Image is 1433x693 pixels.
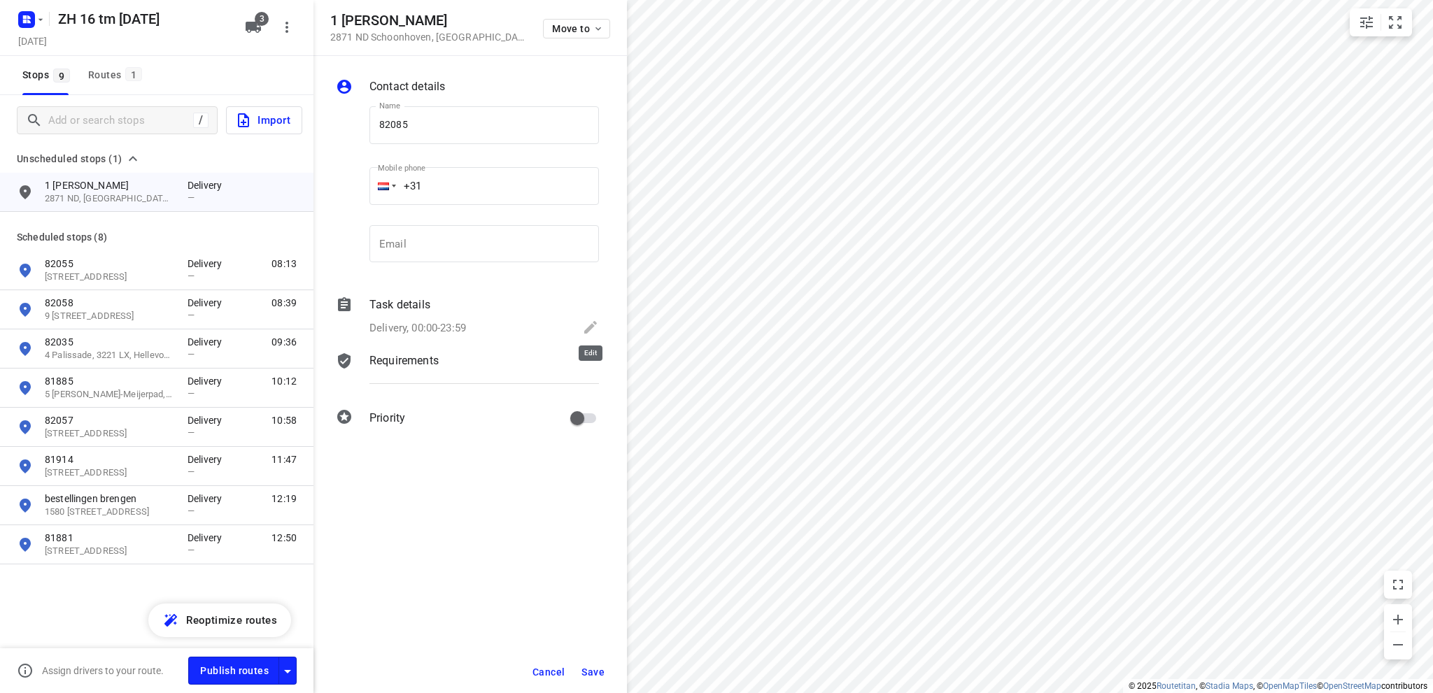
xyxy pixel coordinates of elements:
button: Fit zoom [1381,8,1409,36]
p: Delivery [188,452,230,466]
button: Publish routes [188,657,279,684]
span: — [188,545,195,555]
p: 38 Voorstraat, 2251 BP, Voorschoten, NL [45,466,174,480]
span: — [188,388,195,399]
p: 1580 Hoofdweg Oostzijde, 2153 NA, Nieuw-Vennep, NL [45,506,174,519]
button: 3 [239,13,267,41]
p: 25 Van Lennepstraat, 2691 ZS, 's-Gravenzande, NL [45,427,174,441]
span: 10:58 [271,413,297,427]
p: Task details [369,297,430,313]
p: 77 Dorpsstraat, 2435 AL, Zevenhoven, NL [45,545,174,558]
p: Delivery, 00:00-23:59 [369,320,466,336]
p: 81914 [45,452,174,466]
p: 82035 [45,335,174,349]
h5: Rename [52,8,234,30]
p: Delivery [188,374,230,388]
a: OpenMapTiles [1263,681,1317,691]
p: 9 Noorderstraat, 2921 AK, Krimpen aan den IJssel, NL [45,310,174,323]
span: Unscheduled stops (1) [17,150,122,167]
span: 08:13 [271,257,297,271]
span: 08:39 [271,296,297,310]
h5: Project date [13,33,52,49]
button: Cancel [527,659,570,685]
p: Scheduled stops ( 8 ) [17,229,297,245]
p: 82055 [45,257,174,271]
p: 5 Truus Wijsmuller-Meijerpad, 3207 GL, Spijkenisse, NL [45,388,174,401]
p: Delivery [188,531,230,545]
div: Netherlands: + 31 [369,167,396,205]
span: 12:50 [271,531,297,545]
span: Move to [552,23,604,34]
a: Routetitan [1157,681,1196,691]
span: Save [581,666,605,678]
button: Map settings [1353,8,1381,36]
button: Import [226,106,302,134]
p: 4 Palissade, 3221 LX, Hellevoetsluis, NL [45,349,174,362]
span: — [188,466,195,477]
p: 82058 [45,296,174,310]
div: Driver app settings [279,662,296,679]
input: 1 (702) 123-4567 [369,167,599,205]
p: Requirements [369,352,439,369]
input: Add or search stops [48,110,193,131]
p: 1 [PERSON_NAME] [45,178,174,192]
p: Delivery [188,413,230,427]
label: Mobile phone [378,164,425,172]
button: Save [576,659,610,685]
div: Contact details [336,78,599,98]
div: Routes [88,66,146,84]
span: Stops [22,66,74,84]
p: Delivery [188,492,230,506]
span: 1 [125,67,142,81]
span: — [188,271,195,281]
p: Delivery [188,257,230,271]
p: Priority [369,410,405,427]
a: Stadia Maps [1206,681,1253,691]
span: Cancel [532,666,565,678]
p: Assign drivers to your route. [42,665,164,676]
a: Import [218,106,302,134]
p: 2871 ND, [GEOGRAPHIC_DATA], [GEOGRAPHIC_DATA] [45,192,174,206]
div: Requirements [336,352,599,394]
span: — [188,427,195,438]
p: Delivery [188,178,230,192]
span: 12:19 [271,492,297,506]
span: 09:36 [271,335,297,349]
span: — [188,310,195,320]
span: — [188,349,195,359]
h5: 1 [PERSON_NAME] [330,13,526,29]
span: — [188,192,195,203]
div: small contained button group [1350,8,1412,36]
span: 11:47 [271,452,297,466]
p: Contact details [369,78,445,95]
div: / [193,113,209,128]
span: 10:12 [271,374,297,388]
p: Delivery [188,335,230,349]
span: — [188,506,195,516]
button: Move to [543,19,610,38]
button: Reoptimize routes [148,603,291,637]
span: Publish routes [200,662,269,680]
a: OpenStreetMap [1323,681,1381,691]
p: 81881 [45,531,174,545]
button: More [273,13,301,41]
div: Task detailsDelivery, 00:00-23:59 [336,297,599,338]
li: © 2025 , © , © © contributors [1129,681,1427,691]
p: 81885 [45,374,174,388]
p: Delivery [188,296,230,310]
p: 2871 ND Schoonhoven , [GEOGRAPHIC_DATA] [330,31,526,43]
p: 82057 [45,413,174,427]
span: Reoptimize routes [186,611,277,629]
button: Unscheduled stops (1) [11,150,144,167]
span: 9 [53,69,70,83]
p: 414 IJsseldijk Noord, 2935 CT, Ouderkerk aan den IJssel, NL [45,271,174,284]
span: Import [235,111,290,129]
span: 3 [255,12,269,26]
p: bestellingen brengen [45,492,174,506]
